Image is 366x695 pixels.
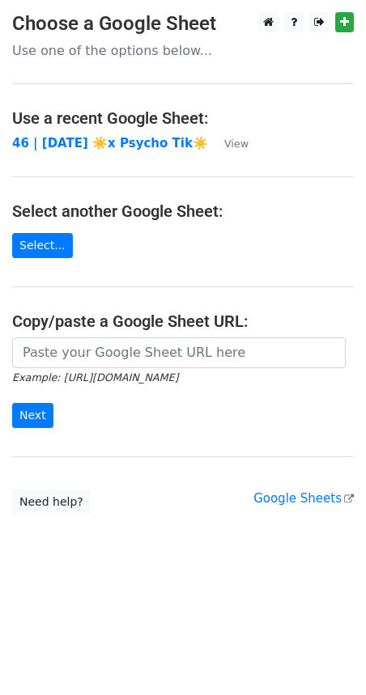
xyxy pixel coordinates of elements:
a: Need help? [12,489,91,515]
h4: Copy/paste a Google Sheet URL: [12,311,354,331]
p: Use one of the options below... [12,42,354,59]
h4: Select another Google Sheet: [12,201,354,221]
a: View [208,136,249,150]
input: Next [12,403,53,428]
h3: Choose a Google Sheet [12,12,354,36]
small: Example: [URL][DOMAIN_NAME] [12,371,178,384]
small: View [224,138,249,150]
a: Google Sheets [253,491,354,506]
input: Paste your Google Sheet URL here [12,337,346,368]
h4: Use a recent Google Sheet: [12,108,354,128]
a: 46 | [DATE] ☀️x Psycho Tik☀️ [12,136,208,150]
iframe: Chat Widget [285,617,366,695]
a: Select... [12,233,73,258]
